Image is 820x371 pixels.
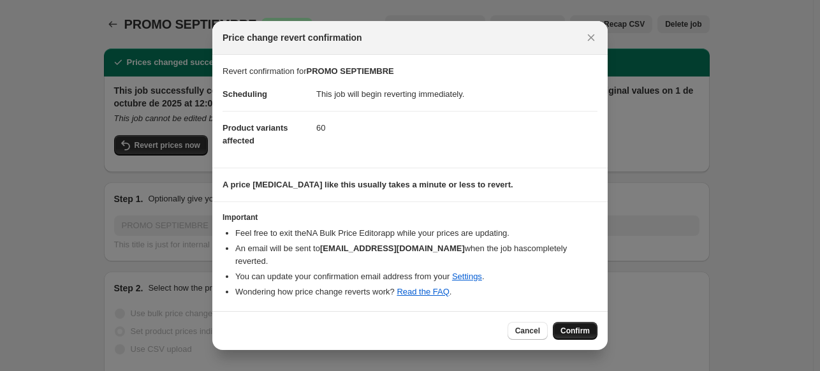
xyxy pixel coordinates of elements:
[316,78,597,111] dd: This job will begin reverting immediately.
[320,244,465,253] b: [EMAIL_ADDRESS][DOMAIN_NAME]
[508,322,548,340] button: Cancel
[316,111,597,145] dd: 60
[223,123,288,145] span: Product variants affected
[223,89,267,99] span: Scheduling
[235,227,597,240] li: Feel free to exit the NA Bulk Price Editor app while your prices are updating.
[223,180,513,189] b: A price [MEDICAL_DATA] like this usually takes a minute or less to revert.
[223,65,597,78] p: Revert confirmation for
[307,66,394,76] b: PROMO SEPTIEMBRE
[235,286,597,298] li: Wondering how price change reverts work? .
[582,29,600,47] button: Close
[515,326,540,336] span: Cancel
[235,242,597,268] li: An email will be sent to when the job has completely reverted .
[235,270,597,283] li: You can update your confirmation email address from your .
[560,326,590,336] span: Confirm
[223,31,362,44] span: Price change revert confirmation
[223,212,597,222] h3: Important
[397,287,449,296] a: Read the FAQ
[452,272,482,281] a: Settings
[553,322,597,340] button: Confirm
